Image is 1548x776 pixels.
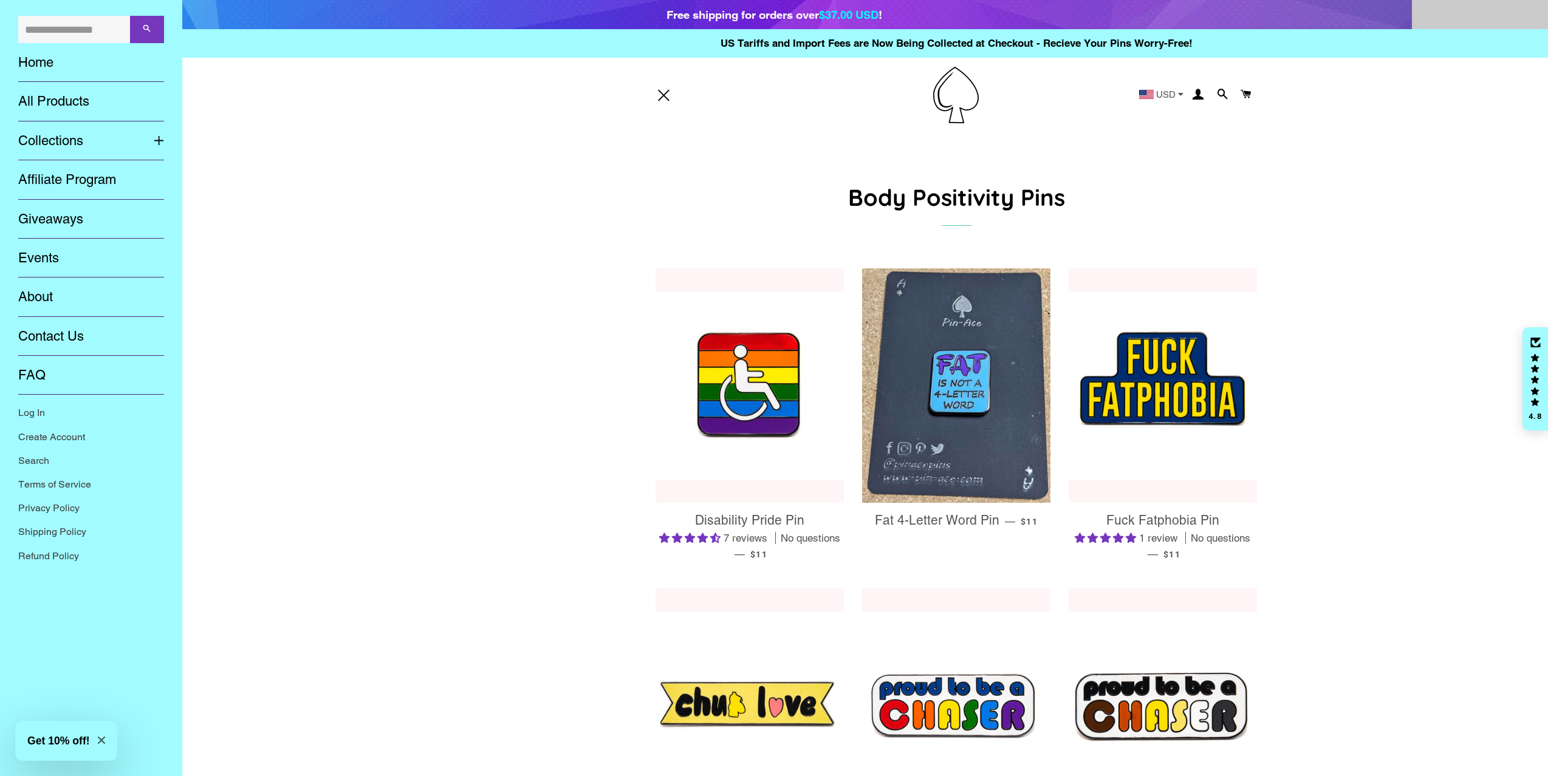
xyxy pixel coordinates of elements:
[819,8,878,21] span: $37.00 USD
[9,520,173,543] a: Shipping Policy
[9,356,173,395] a: FAQ
[735,548,745,560] span: —
[666,6,882,23] div: Free shipping for orders over !
[1528,412,1543,420] div: 4.8
[933,67,979,123] img: Pin-Ace
[9,239,173,277] a: Events
[695,512,804,528] span: Disability Pride Pin
[9,449,173,472] a: Search
[656,268,844,503] a: Disabled Pride Disability Handicapped International Symbol of Access Enamel Pin Badge LGBTQ Gay G...
[9,82,173,121] a: All Products
[750,550,767,559] span: $11
[9,317,173,356] a: Contact Us
[1139,532,1177,544] span: 1 review
[1106,512,1219,528] span: Fuck Fatphobia Pin
[9,425,173,449] a: Create Account
[1005,515,1015,527] span: —
[9,160,173,199] a: Affiliate Program
[1522,327,1548,431] div: Click to open Judge.me floating reviews tab
[1069,503,1257,570] a: Fuck Fatphobia Pin 5.00 stars 1 review No questions — $11
[781,531,840,546] span: No questions
[656,291,844,480] img: Disabled Pride Disability Handicapped International Symbol of Access Enamel Pin Badge LGBTQ Gay G...
[9,496,173,520] a: Privacy Policy
[659,532,724,544] span: 4.57 stars
[18,16,130,43] input: Search our store
[1191,531,1250,546] span: No questions
[9,43,173,82] a: Home
[1148,548,1158,560] span: —
[9,200,173,239] a: Giveaways
[1075,532,1139,544] span: 5.00 stars
[9,401,173,424] a: Log In
[9,544,173,568] a: Refund Policy
[862,268,1050,503] img: Fat 4-Letter Word Pin - Pin-Ace
[656,181,1257,213] h1: Body Positivity Pins
[9,277,173,316] a: About
[1069,291,1257,480] img: Fuck Fatphobia Enamel Pin Badge Chub Bear Chaser Body Diversity Gift For Him/Her - Pin Ace
[875,512,999,528] span: Fat 4-Letter Word Pin
[724,532,767,544] span: 7 reviews
[9,121,145,160] a: Collections
[1069,268,1257,503] a: Fuck Fatphobia Enamel Pin Badge Chub Bear Chaser Body Diversity Gift For Him/Her - Pin Ace
[1021,517,1038,526] span: $11
[862,503,1050,539] a: Fat 4-Letter Word Pin — $11
[1156,90,1176,99] span: USD
[9,472,173,496] a: Terms of Service
[656,503,844,570] a: Disability Pride Pin 4.57 stars 7 reviews No questions — $11
[1163,550,1180,559] span: $11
